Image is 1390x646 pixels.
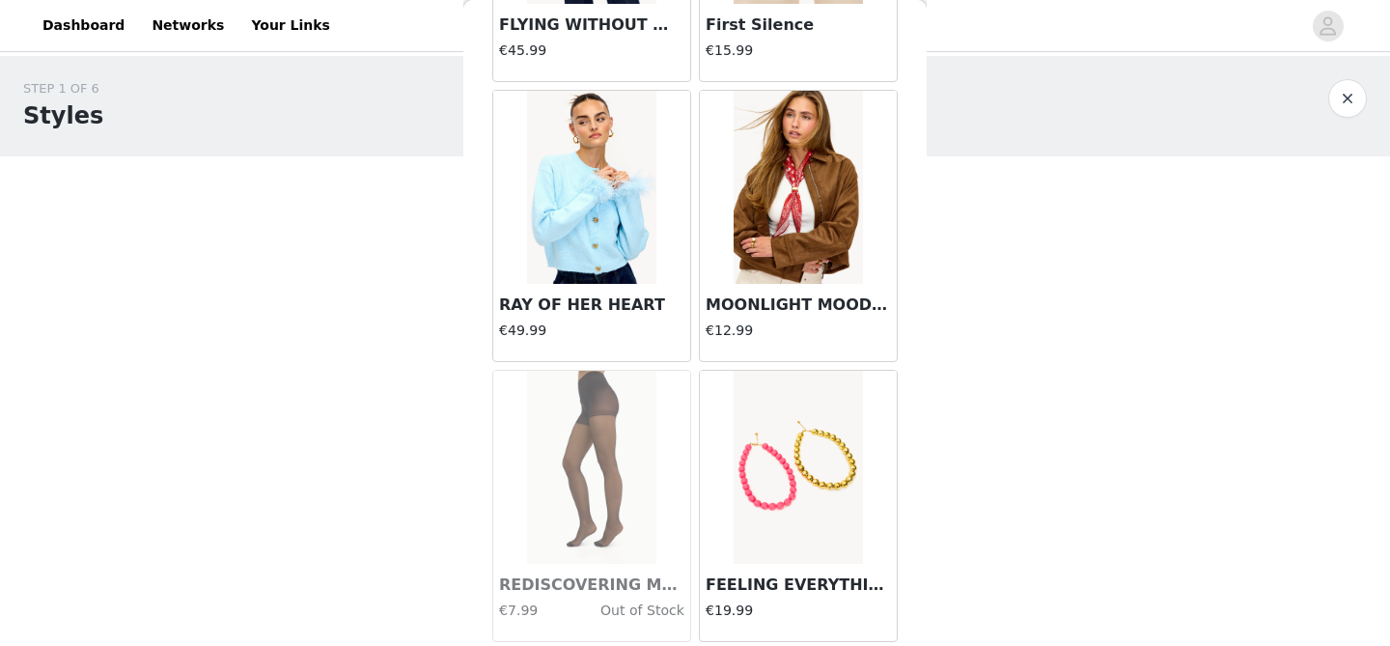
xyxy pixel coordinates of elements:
h3: FEELING EVERYTHING [706,574,891,597]
h3: RAY OF HER HEART [499,294,684,317]
a: Your Links [239,4,342,47]
h3: REDISCOVERING MYSELF [499,574,684,597]
img: FEELING EVERYTHING [734,371,862,564]
a: Networks [140,4,236,47]
img: RAY OF HER HEART [527,91,655,284]
h3: MOONLIGHT MOOD BORDEAUX [706,294,891,317]
h4: €49.99 [499,321,684,341]
h1: Styles [23,98,103,133]
h4: €15.99 [706,41,891,61]
div: avatar [1319,11,1337,42]
img: REDISCOVERING MYSELF [527,371,655,564]
h4: €7.99 [499,601,561,621]
h4: €45.99 [499,41,684,61]
a: Dashboard [31,4,136,47]
div: STEP 1 OF 6 [23,79,103,98]
h4: €19.99 [706,601,891,621]
h3: First Silence [706,14,891,37]
h3: FLYING WITHOUT WINGS [499,14,684,37]
h4: €12.99 [706,321,891,341]
h4: Out of Stock [561,601,684,621]
img: MOONLIGHT MOOD BORDEAUX [734,91,862,284]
